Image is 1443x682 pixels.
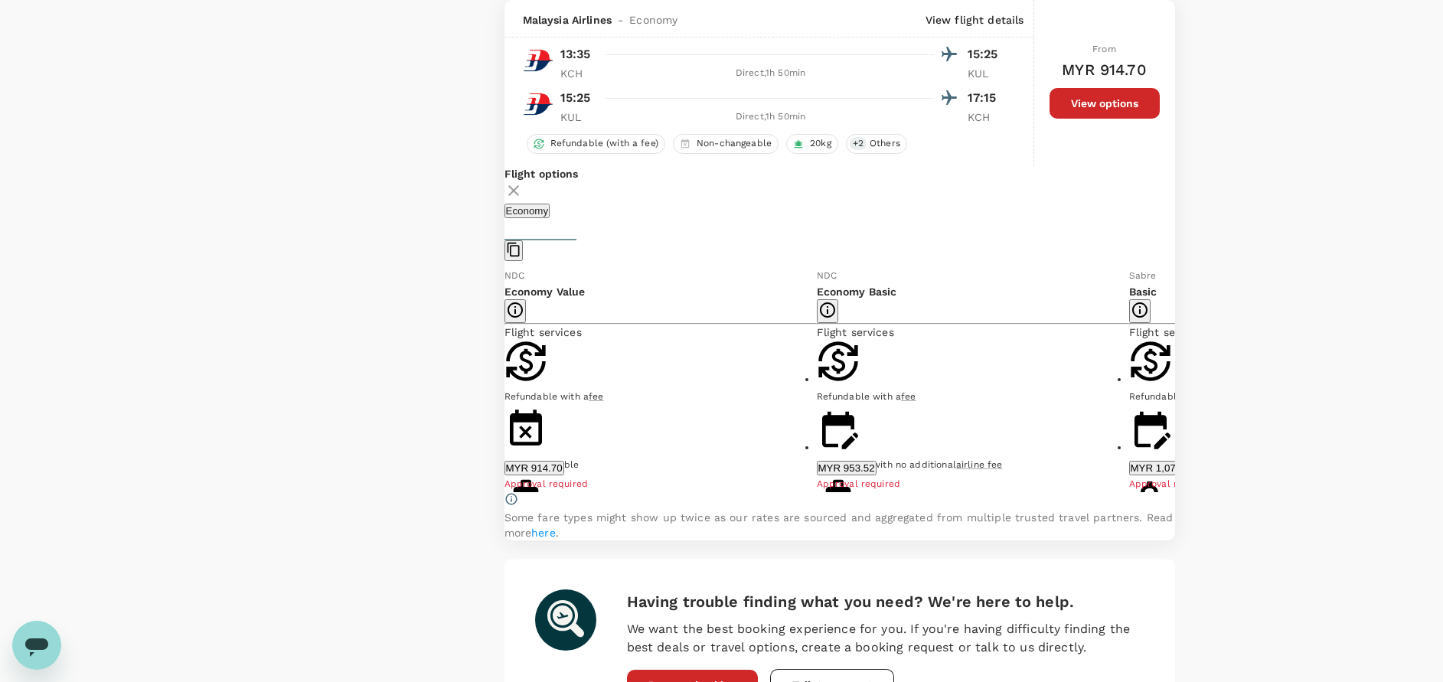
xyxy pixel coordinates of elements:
span: fee [589,391,603,402]
img: MH [523,45,553,76]
div: Refundable with a MYR 266.22 [1129,390,1441,405]
a: here [531,527,556,539]
p: Economy Value [504,284,817,299]
p: 17:15 [968,89,1006,107]
span: Flight services [817,326,894,338]
button: View options [1050,88,1160,119]
img: MH [523,89,553,119]
button: MYR 1,073.48 [1129,461,1197,475]
div: Direct , 1h 50min [608,66,934,81]
span: + 2 [850,137,867,150]
button: MYR 953.52 [817,461,877,475]
p: Economy Basic [817,284,1129,299]
span: Approval required [504,478,589,489]
p: KCH [968,109,1006,125]
span: NDC [817,270,837,281]
span: Sabre [1129,270,1157,281]
div: Refundable (with a fee) [527,134,665,154]
div: Refundable with a [504,390,817,405]
div: Can be changed with a MYR 100 [1129,458,1441,473]
p: We want the best booking experience for you. If you're having difficulty finding the best deals o... [627,620,1144,657]
p: KUL [560,109,599,125]
div: +2Others [846,134,907,154]
p: 15:25 [968,45,1006,64]
div: Refundable with a [817,390,1129,405]
p: Flight options [504,166,1175,181]
p: Basic [1129,284,1441,299]
span: airline fee [956,459,1003,470]
span: Refundable (with a fee) [544,137,664,150]
span: Flight services [1129,326,1206,338]
div: 20kg [786,134,838,154]
span: Non-changeable [504,459,579,470]
span: 20kg [804,137,837,150]
p: View flight details [926,12,1024,28]
span: Approval required [817,478,901,489]
p: 13:35 [560,45,591,64]
span: From [1092,44,1116,54]
h6: MYR 914.70 [1062,57,1147,82]
h6: Having trouble finding what you need? We're here to help. [627,589,1144,614]
span: Economy [629,12,677,28]
p: 15:25 [560,89,591,107]
span: - [612,12,629,28]
button: Economy [504,204,550,218]
div: Direct , 1h 50min [608,109,934,125]
p: KUL [968,66,1006,81]
p: Some fare types might show up twice as our rates are sourced and aggregated from multiple trusted... [504,510,1175,540]
span: Others [864,137,906,150]
span: Malaysia Airlines [523,12,612,28]
iframe: Button to launch messaging window [12,621,61,670]
span: fee [901,391,916,402]
button: MYR 914.70 [504,461,564,475]
p: KCH [560,66,599,81]
span: Flight services [504,326,582,338]
span: Non-changeable [690,137,778,150]
span: NDC [504,270,524,281]
div: Changeable with no additional [817,458,1129,473]
div: Non-changeable [673,134,779,154]
span: Approval required [1129,478,1213,489]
